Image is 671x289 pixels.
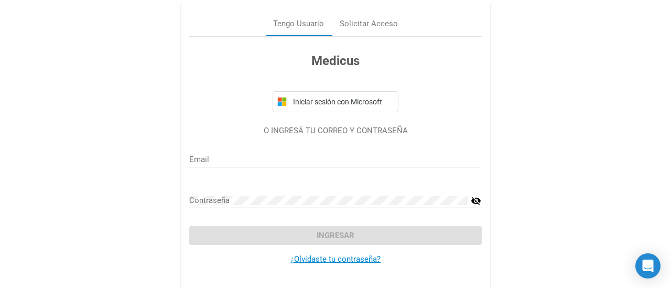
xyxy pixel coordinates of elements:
span: Iniciar sesión con Microsoft [291,98,394,106]
h3: Medicus [189,51,481,70]
a: ¿Olvidaste tu contraseña? [290,254,381,264]
button: Ingresar [189,226,481,245]
button: Iniciar sesión con Microsoft [273,91,398,112]
span: Ingresar [317,231,354,240]
div: Open Intercom Messenger [635,253,661,279]
p: O INGRESÁ TU CORREO Y CONTRASEÑA [189,125,481,137]
div: Solicitar Acceso [340,18,398,30]
div: Tengo Usuario [273,18,324,30]
mat-icon: visibility_off [471,195,481,207]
